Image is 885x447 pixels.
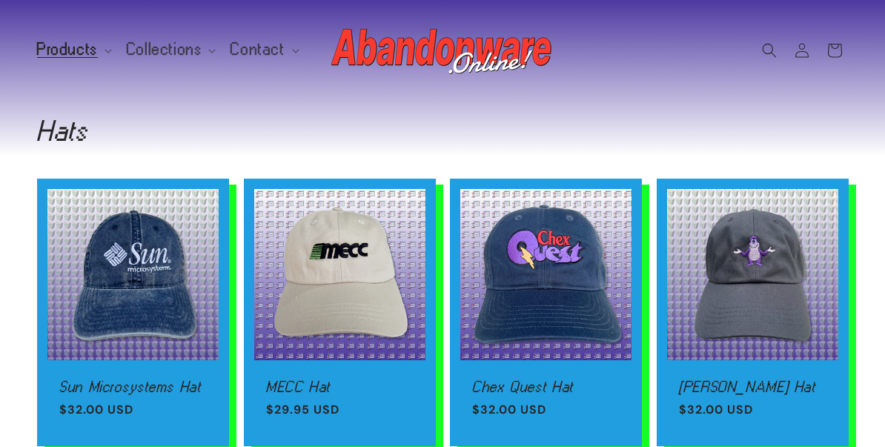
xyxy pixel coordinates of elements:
a: Sun Microsystems Hat [59,380,207,394]
img: Abandonware [331,21,554,80]
summary: Products [28,34,118,65]
a: Abandonware [326,15,560,85]
span: Collections [127,43,202,56]
a: [PERSON_NAME] Hat [679,380,826,394]
summary: Collections [118,34,222,65]
a: Chex Quest Hat [472,380,620,394]
span: Contact [231,43,285,56]
h1: Hats [37,119,848,142]
span: Products [37,43,98,56]
summary: Contact [222,34,305,65]
summary: Search [753,34,786,67]
a: MECC Hat [266,380,414,394]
